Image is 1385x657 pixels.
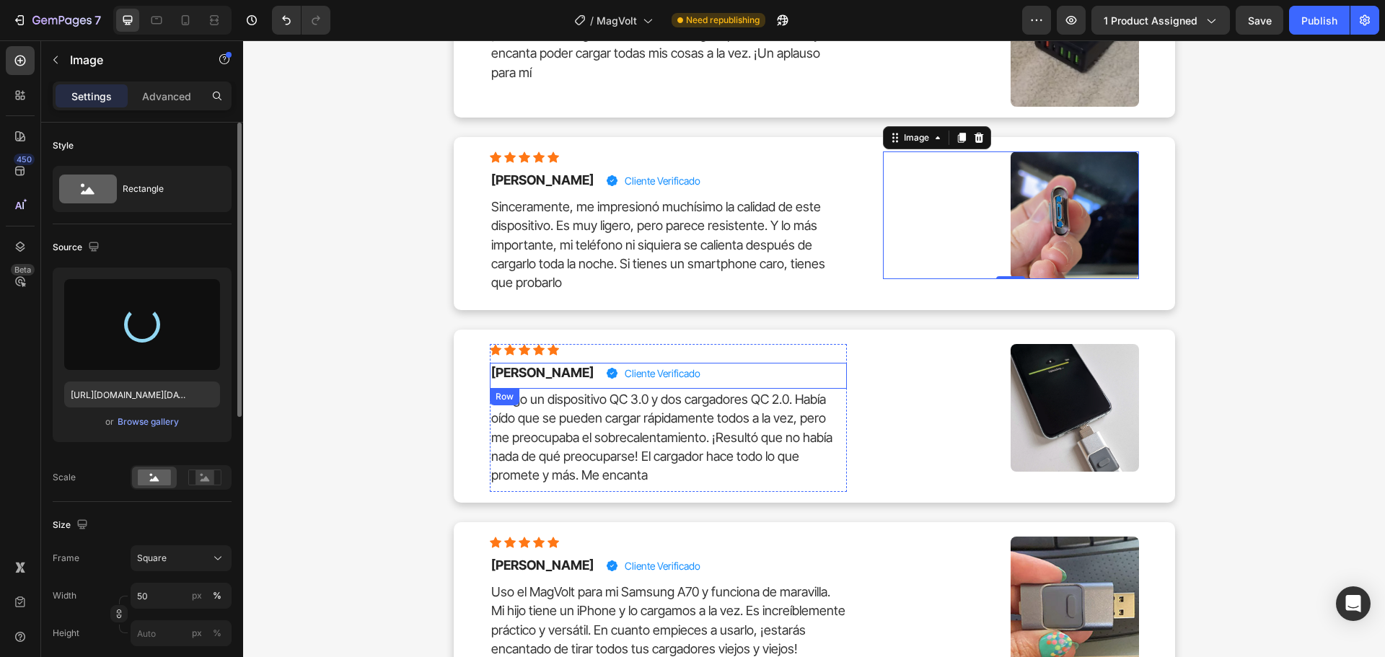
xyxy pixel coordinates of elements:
[1301,13,1337,28] div: Publish
[53,589,76,602] label: Width
[1289,6,1350,35] button: Publish
[213,589,221,602] div: %
[192,589,202,602] div: px
[118,415,179,428] div: Browse gallery
[248,132,351,147] strong: [PERSON_NAME]
[131,583,232,609] input: px%
[248,351,589,442] span: Tengo un dispositivo QC 3.0 y dos cargadores QC 2.0. Había oído que se pueden cargar rápidamente ...
[94,12,101,29] p: 7
[123,172,211,206] div: Rectangle
[768,304,895,431] img: Alt Image
[597,13,637,28] span: MagVolt
[64,382,220,407] input: https://example.com/image.jpg
[11,264,35,275] div: Beta
[53,516,91,535] div: Size
[382,131,457,149] p: Cliente Verificado
[1248,14,1272,27] span: Save
[208,587,226,604] button: px
[768,496,895,624] img: Alt Image
[53,552,79,565] label: Frame
[131,545,232,571] button: Square
[70,51,193,69] p: Image
[71,89,112,104] p: Settings
[192,627,202,640] div: px
[131,620,232,646] input: px%
[382,324,457,342] p: Cliente Verificado
[53,627,79,640] label: Height
[1236,6,1283,35] button: Save
[590,13,594,28] span: /
[137,552,167,565] span: Square
[213,627,221,640] div: %
[1091,6,1230,35] button: 1 product assigned
[1336,586,1371,621] div: Open Intercom Messenger
[208,625,226,642] button: px
[768,111,895,239] img: Alt Image
[188,587,206,604] button: %
[105,413,114,431] span: or
[53,238,102,257] div: Source
[6,6,107,35] button: 7
[250,350,273,363] div: Row
[248,159,582,250] span: Sinceramente, me impresionó muchísimo la calidad de este dispositivo. Es muy ligero, pero parece ...
[658,91,689,104] div: Image
[1104,13,1197,28] span: 1 product assigned
[243,40,1385,657] iframe: Design area
[248,544,602,616] span: Uso el MagVolt para mi Samsung A70 y funciona de maravilla. Mi hijo tiene un iPhone y lo cargamos...
[117,415,180,429] button: Browse gallery
[248,517,351,532] strong: [PERSON_NAME]
[53,471,76,484] div: Scale
[248,325,351,340] strong: [PERSON_NAME]
[142,89,191,104] p: Advanced
[14,154,35,165] div: 450
[686,14,760,27] span: Need republishing
[382,516,457,534] p: Cliente Verificado
[188,625,206,642] button: %
[53,139,74,152] div: Style
[272,6,330,35] div: Undo/Redo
